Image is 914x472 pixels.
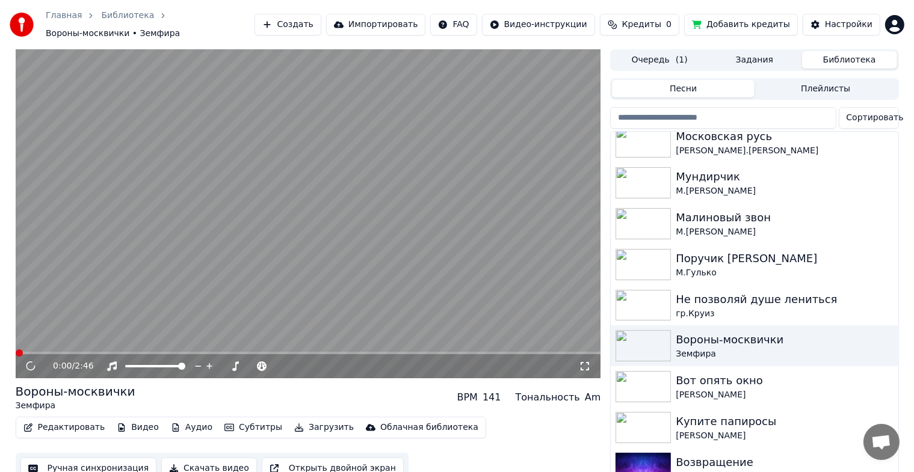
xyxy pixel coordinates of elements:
div: Земфира [16,400,135,412]
button: Плейлисты [755,80,897,97]
span: 2:46 [75,360,93,372]
button: Песни [612,80,755,97]
a: Открытый чат [863,424,900,460]
button: Видео-инструкции [482,14,595,35]
button: Добавить кредиты [684,14,798,35]
div: Настройки [825,19,872,31]
button: Очередь [612,51,707,69]
div: М.[PERSON_NAME] [676,226,893,238]
button: Аудио [166,419,217,436]
div: / [53,360,82,372]
div: Облачная библиотека [380,421,478,434]
button: Субтитры [220,419,287,436]
div: Московская русь [676,128,893,145]
span: Сортировать [847,112,904,124]
a: Главная [46,10,82,22]
div: Вороны-москвички [676,331,893,348]
div: М.Гулько [676,267,893,279]
div: Не позволяй душе лениться [676,291,893,308]
button: Видео [112,419,164,436]
button: Кредиты0 [600,14,679,35]
div: гр.Круиз [676,308,893,320]
div: Купите папиросы [676,413,893,430]
span: ( 1 ) [676,54,688,66]
img: youka [10,13,34,37]
span: Вороны-москвички • Земфира [46,28,180,40]
button: Редактировать [19,419,110,436]
span: 0 [666,19,672,31]
nav: breadcrumb [46,10,255,40]
button: Загрузить [289,419,359,436]
button: Библиотека [802,51,897,69]
button: Настройки [803,14,880,35]
div: [PERSON_NAME] [676,389,893,401]
div: Тональность [516,390,580,405]
button: Задания [707,51,802,69]
div: [PERSON_NAME].[PERSON_NAME] [676,145,893,157]
div: BPM [457,390,478,405]
div: Малиновый звон [676,209,893,226]
button: Импортировать [326,14,426,35]
div: Вороны-москвички [16,383,135,400]
div: 141 [483,390,501,405]
div: Земфира [676,348,893,360]
span: Кредиты [622,19,661,31]
span: 0:00 [53,360,72,372]
div: Am [585,390,601,405]
div: Поручик [PERSON_NAME] [676,250,893,267]
div: Возвращение [676,454,893,471]
button: Создать [255,14,321,35]
div: М.[PERSON_NAME] [676,185,893,197]
div: Вот опять окно [676,372,893,389]
a: Библиотека [101,10,154,22]
button: FAQ [430,14,477,35]
div: [PERSON_NAME] [676,430,893,442]
div: Мундирчик [676,168,893,185]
